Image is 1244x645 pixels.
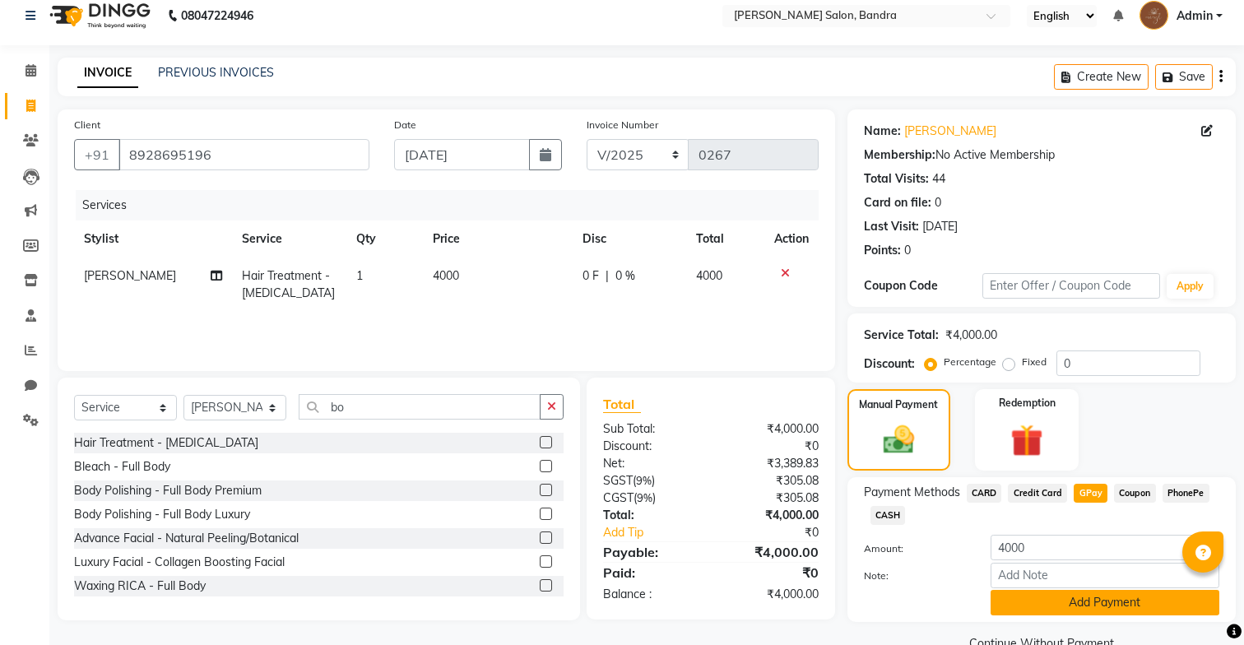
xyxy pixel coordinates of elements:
[852,568,978,583] label: Note:
[1008,484,1067,503] span: Credit Card
[591,472,711,490] div: ( )
[591,438,711,455] div: Discount:
[615,267,635,285] span: 0 %
[591,563,711,582] div: Paid:
[423,220,572,258] th: Price
[606,267,609,285] span: |
[864,218,919,235] div: Last Visit:
[346,220,423,258] th: Qty
[864,355,915,373] div: Discount:
[852,541,978,556] label: Amount:
[74,458,170,476] div: Bleach - Full Body
[711,438,831,455] div: ₹0
[1054,64,1149,90] button: Create New
[74,554,285,571] div: Luxury Facial - Collagen Boosting Facial
[731,524,831,541] div: ₹0
[870,506,906,525] span: CASH
[1155,64,1213,90] button: Save
[583,267,599,285] span: 0 F
[76,190,831,220] div: Services
[874,422,924,457] img: _cash.svg
[1114,484,1156,503] span: Coupon
[637,491,652,504] span: 9%
[982,273,1160,299] input: Enter Offer / Coupon Code
[74,220,232,258] th: Stylist
[696,268,722,283] span: 4000
[711,586,831,603] div: ₹4,000.00
[77,58,138,88] a: INVOICE
[1177,7,1213,25] span: Admin
[74,139,120,170] button: +91
[944,355,996,369] label: Percentage
[591,586,711,603] div: Balance :
[573,220,687,258] th: Disc
[1022,355,1047,369] label: Fixed
[904,123,996,140] a: [PERSON_NAME]
[591,420,711,438] div: Sub Total:
[1140,1,1168,30] img: Admin
[299,394,541,420] input: Search or Scan
[711,542,831,562] div: ₹4,000.00
[591,524,731,541] a: Add Tip
[591,507,711,524] div: Total:
[864,277,982,295] div: Coupon Code
[945,327,997,344] div: ₹4,000.00
[711,563,831,582] div: ₹0
[591,490,711,507] div: ( )
[603,490,634,505] span: CGST
[864,484,960,501] span: Payment Methods
[864,146,935,164] div: Membership:
[967,484,1002,503] span: CARD
[1163,484,1209,503] span: PhonePe
[591,455,711,472] div: Net:
[118,139,369,170] input: Search by Name/Mobile/Email/Code
[636,474,652,487] span: 9%
[232,220,347,258] th: Service
[711,420,831,438] div: ₹4,000.00
[686,220,764,258] th: Total
[433,268,459,283] span: 4000
[932,170,945,188] div: 44
[591,542,711,562] div: Payable:
[587,118,658,132] label: Invoice Number
[864,170,929,188] div: Total Visits:
[711,472,831,490] div: ₹305.08
[74,578,206,595] div: Waxing RICA - Full Body
[158,65,274,80] a: PREVIOUS INVOICES
[603,473,633,488] span: SGST
[1074,484,1107,503] span: GPay
[935,194,941,211] div: 0
[991,535,1219,560] input: Amount
[859,397,938,412] label: Manual Payment
[991,563,1219,588] input: Add Note
[74,530,299,547] div: Advance Facial - Natural Peeling/Botanical
[999,396,1056,411] label: Redemption
[603,396,641,413] span: Total
[922,218,958,235] div: [DATE]
[711,455,831,472] div: ₹3,389.83
[864,327,939,344] div: Service Total:
[74,434,258,452] div: Hair Treatment - [MEDICAL_DATA]
[904,242,911,259] div: 0
[711,507,831,524] div: ₹4,000.00
[864,123,901,140] div: Name:
[864,146,1219,164] div: No Active Membership
[711,490,831,507] div: ₹305.08
[74,506,250,523] div: Body Polishing - Full Body Luxury
[74,482,262,499] div: Body Polishing - Full Body Premium
[74,118,100,132] label: Client
[356,268,363,283] span: 1
[1000,420,1053,461] img: _gift.svg
[394,118,416,132] label: Date
[242,268,335,300] span: Hair Treatment - [MEDICAL_DATA]
[84,268,176,283] span: [PERSON_NAME]
[864,194,931,211] div: Card on file:
[864,242,901,259] div: Points:
[764,220,819,258] th: Action
[991,590,1219,615] button: Add Payment
[1167,274,1214,299] button: Apply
